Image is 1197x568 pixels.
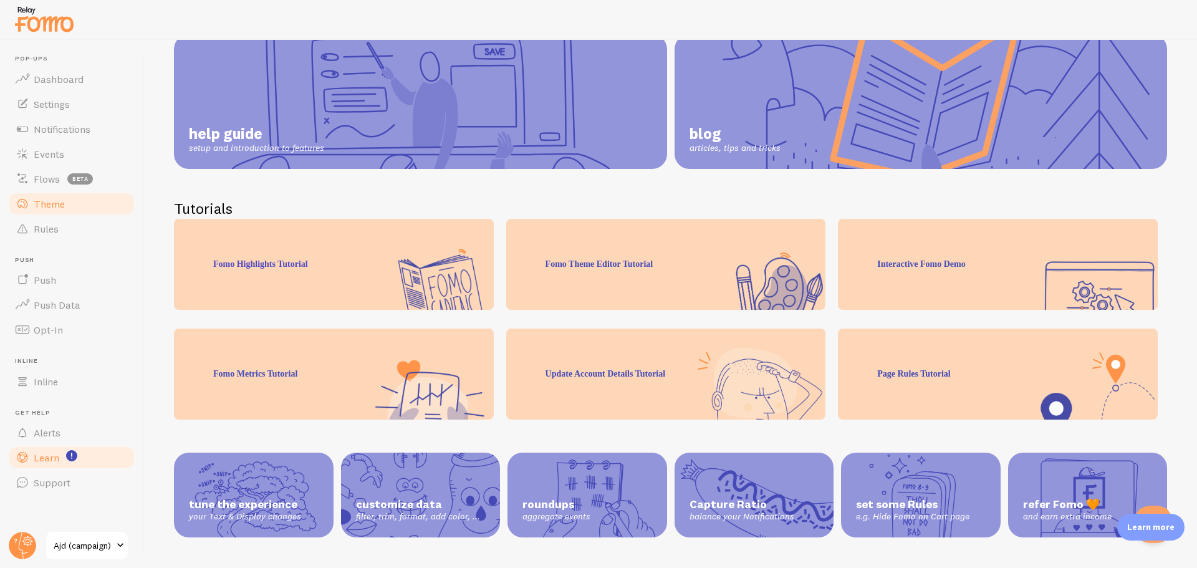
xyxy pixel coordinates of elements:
span: Push [34,274,56,286]
span: articles, tips and tricks [690,143,781,154]
a: Push [7,267,136,292]
a: Events [7,142,136,166]
span: roundups [522,498,652,512]
svg: <p>Watch New Feature Tutorials!</p> [66,450,77,461]
a: Inline [7,369,136,394]
a: Opt-In [7,317,136,342]
a: blog articles, tips and tricks [675,34,1168,169]
span: Rules [34,223,59,235]
div: Page Rules Tutorial [838,329,1158,420]
span: Alerts [34,426,60,439]
span: balance your Notifications [690,511,819,522]
div: Update Account Details Tutorial [506,329,826,420]
span: Push Data [34,299,80,311]
span: customize data [356,498,486,512]
span: filter, trim, format, add color, ... [356,511,486,522]
span: Support [34,476,70,489]
span: blog [690,124,781,143]
a: Flows beta [7,166,136,191]
a: Notifications [7,117,136,142]
a: Dashboard [7,67,136,92]
span: Settings [34,98,70,110]
div: Interactive Fomo Demo [838,219,1158,310]
a: Alerts [7,420,136,445]
span: Opt-In [34,324,63,336]
p: Learn more [1127,521,1175,533]
span: Pop-ups [15,55,136,63]
a: Settings [7,92,136,117]
span: your Text & Display changes [189,511,319,522]
span: e.g. Hide Fomo on Cart page [856,511,986,522]
a: Support [7,470,136,495]
span: aggregate events [522,511,652,522]
iframe: Help Scout Beacon - Open [1135,506,1172,543]
span: Events [34,148,64,160]
div: Fomo Metrics Tutorial [174,329,494,420]
a: Rules [7,216,136,241]
span: Dashboard [34,73,84,85]
span: Ajd (campaign) [54,538,113,553]
span: refer Fomo 🧡 [1023,498,1153,512]
span: help guide [189,124,324,143]
a: help guide setup and introduction to features [174,34,667,169]
span: Learn [34,451,59,464]
div: Fomo Highlights Tutorial [174,219,494,310]
span: Theme [34,198,65,210]
a: Learn [7,445,136,470]
div: Learn more [1117,514,1185,541]
a: Ajd (campaign) [45,531,129,561]
span: Notifications [34,123,90,135]
span: and earn extra income [1023,511,1153,522]
a: Theme [7,191,136,216]
span: Get Help [15,409,136,417]
img: fomo-relay-logo-orange.svg [13,3,75,35]
span: Inline [34,375,58,388]
span: set some Rules [856,498,986,512]
span: tune the experience [189,498,319,512]
a: Push Data [7,292,136,317]
span: Inline [15,357,136,365]
h2: Tutorials [174,199,1167,218]
div: Fomo Theme Editor Tutorial [506,219,826,310]
span: Capture Ratio [690,498,819,512]
span: setup and introduction to features [189,143,324,154]
span: beta [67,173,93,185]
span: Push [15,256,136,264]
span: Flows [34,173,60,185]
